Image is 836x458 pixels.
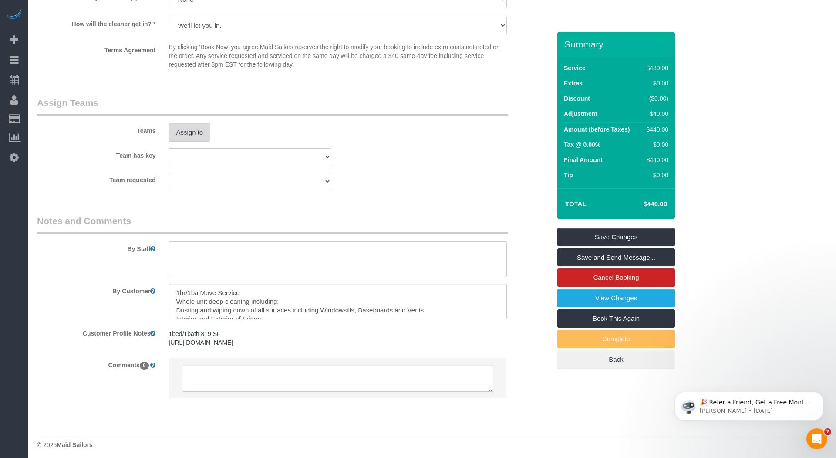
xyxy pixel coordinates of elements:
h3: Summary [564,39,671,49]
label: Teams [30,123,162,135]
a: Save Changes [557,228,675,246]
label: Discount [564,94,590,103]
label: Comments [30,358,162,370]
label: Tip [564,171,573,180]
a: Back [557,350,675,369]
button: Assign to [169,123,210,142]
div: ($0.00) [643,94,668,103]
strong: Maid Sailors [57,441,92,448]
label: Customer Profile Notes [30,326,162,338]
div: $0.00 [643,79,668,88]
div: $0.00 [643,140,668,149]
iframe: Intercom notifications message [662,373,836,434]
label: Team has key [30,148,162,160]
a: Cancel Booking [557,268,675,287]
label: Team requested [30,173,162,184]
label: Service [564,64,586,72]
label: Adjustment [564,109,597,118]
a: Book This Again [557,309,675,328]
h4: $440.00 [617,200,667,208]
label: Final Amount [564,156,603,164]
div: © 2025 [37,441,827,449]
div: $480.00 [643,64,668,72]
div: $0.00 [643,171,668,180]
label: Terms Agreement [30,43,162,54]
a: View Changes [557,289,675,307]
span: 0 [140,362,149,370]
label: By Staff [30,241,162,253]
label: By Customer [30,284,162,295]
iframe: Intercom live chat [806,428,827,449]
span: 7 [824,428,831,435]
pre: 1bed/1bath 819 SF [URL][DOMAIN_NAME] [169,329,507,347]
label: Extras [564,79,583,88]
img: Automaid Logo [5,9,23,21]
legend: Notes and Comments [37,214,508,234]
div: $440.00 [643,156,668,164]
label: Tax @ 0.00% [564,140,600,149]
div: -$40.00 [643,109,668,118]
legend: Assign Teams [37,96,508,116]
label: Amount (before Taxes) [564,125,630,134]
a: Save and Send Message... [557,248,675,267]
p: By clicking 'Book Now' you agree Maid Sailors reserves the right to modify your booking to includ... [169,43,507,69]
div: $440.00 [643,125,668,134]
strong: Total [565,200,587,207]
label: How will the cleaner get in? * [30,17,162,28]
